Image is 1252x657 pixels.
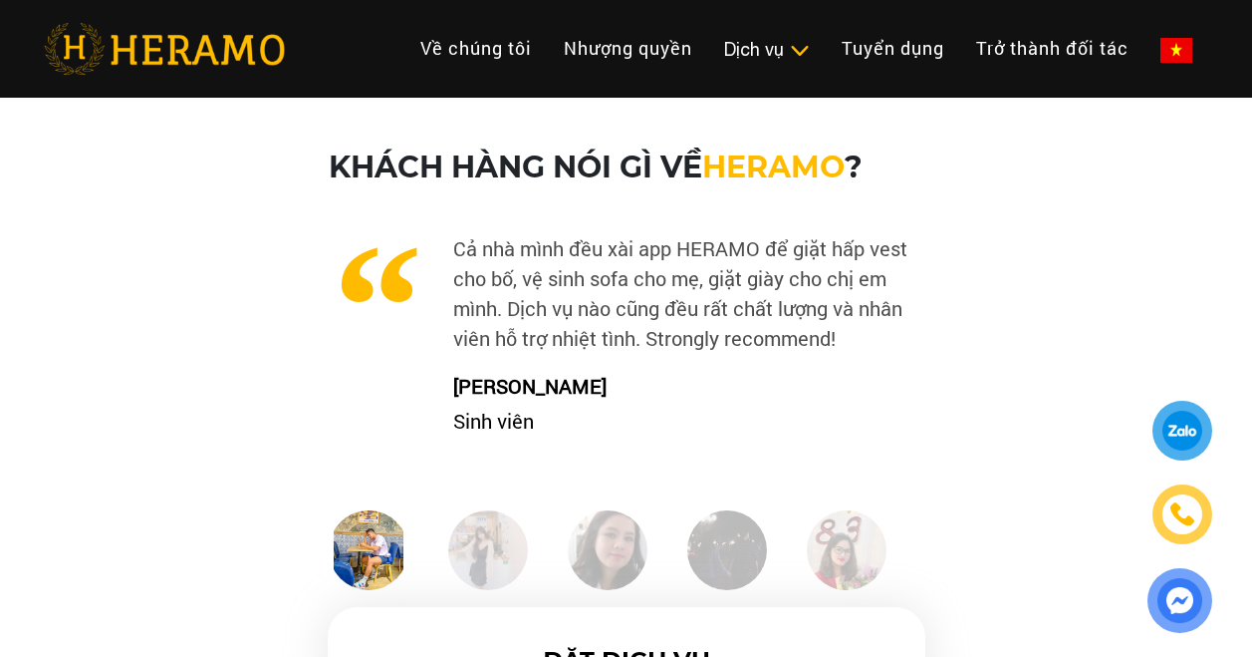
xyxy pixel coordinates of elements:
img: HP2.jpg [448,510,528,590]
a: Về chúng tôi [404,27,548,70]
img: vn-flag.png [1160,38,1192,63]
a: phone-icon [1155,488,1209,541]
img: HP3.jpg [568,510,647,590]
img: HP1.jpg [329,510,408,590]
p: Cả nhà mình đều xài app HERAMO để giặt hấp vest cho bố, vệ sinh sofa cho mẹ, giặt giày cho chị em... [329,233,922,353]
a: Trở thành đối tác [960,27,1144,70]
img: HP4.jpg [687,510,767,590]
div: Dịch vụ [724,36,810,63]
img: HP5.jpg [807,510,886,590]
p: Sinh viên [438,406,922,436]
img: heramo-logo.png [44,23,285,75]
img: phone-icon [1170,502,1194,526]
span: HERAMO [702,149,845,185]
img: subToggleIcon [789,41,810,61]
a: Tuyển dụng [826,27,960,70]
h2: Khách hàng nói gì về ? [329,150,923,185]
a: Nhượng quyền [548,27,708,70]
p: [PERSON_NAME] [438,371,922,401]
